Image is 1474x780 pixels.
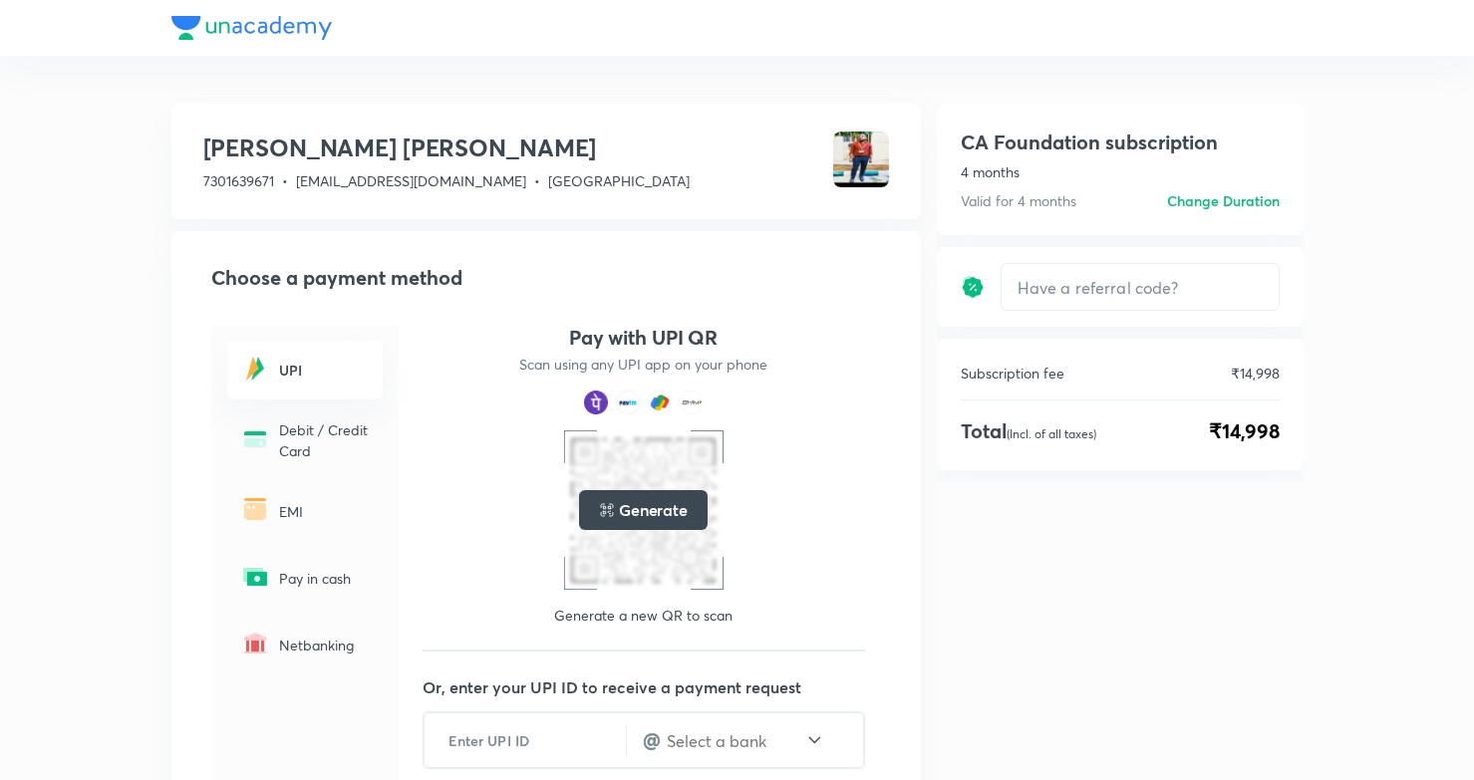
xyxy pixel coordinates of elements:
img: - [239,353,271,385]
h1: CA Foundation subscription [961,128,1218,157]
span: ₹14,998 [1209,416,1280,446]
img: payment method [680,390,704,414]
p: 4 months [961,161,1280,182]
img: - [239,423,271,455]
img: loading.. [599,502,615,518]
img: - [239,561,271,593]
h6: UPI [279,360,371,381]
h3: [PERSON_NAME] [PERSON_NAME] [203,131,690,163]
span: [EMAIL_ADDRESS][DOMAIN_NAME] [296,171,526,190]
img: payment method [648,390,672,414]
img: - [239,493,271,525]
input: Enter UPI ID [425,716,626,765]
p: ₹14,998 [1231,363,1280,384]
img: - [239,628,271,659]
p: Pay in cash [279,568,371,589]
h4: Pay with UPI QR [569,325,719,351]
img: payment method [584,390,608,414]
p: EMI [279,501,371,522]
p: (Incl. of all taxes) [1007,426,1096,441]
h6: Change Duration [1167,190,1280,211]
p: Netbanking [279,635,371,655]
p: Valid for 4 months [961,190,1076,211]
h5: Generate [619,498,688,522]
p: Scan using any UPI app on your phone [519,355,767,375]
input: Select a bank [665,729,804,752]
p: Generate a new QR to scan [554,606,733,626]
span: 7301639671 [203,171,274,190]
h2: Choose a payment method [211,263,889,293]
p: Debit / Credit Card [279,419,371,461]
img: discount [961,275,985,299]
h4: Total [961,416,1096,446]
img: payment method [616,390,640,414]
p: Or, enter your UPI ID to receive a payment request [423,675,889,699]
span: • [534,171,540,190]
p: Subscription fee [961,363,1064,384]
span: • [282,171,288,190]
h4: @ [643,725,661,755]
img: Avatar [833,131,889,187]
input: Have a referral code? [1002,264,1279,311]
span: [GEOGRAPHIC_DATA] [548,171,690,190]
